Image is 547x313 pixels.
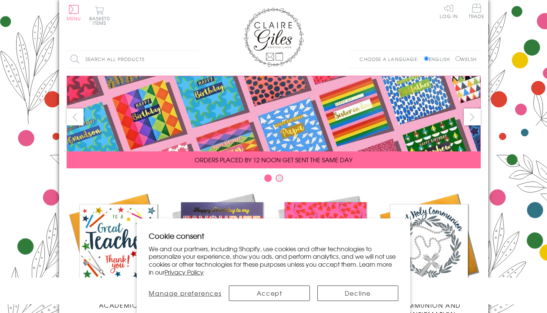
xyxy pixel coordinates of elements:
[276,174,283,182] button: Carousel Page 2
[424,56,454,63] label: English
[93,15,110,26] span: 0 items
[149,245,398,276] p: We and our partners, including Shopify, use cookies and other technologies to personalize your ex...
[244,8,304,67] img: Claire Giles Greetings Cards
[149,231,398,241] h2: Cookie consent
[229,286,310,301] button: Accept
[149,286,221,301] button: Manage preferences
[67,174,481,186] div: Carousel Pagination
[67,51,198,68] input: Search all products
[170,191,274,310] a: New Releases
[440,4,458,18] a: Log In
[464,108,481,125] button: next
[195,155,352,164] span: ORDERS PLACED BY 12 NOON GET SENT THE SAME DAY
[317,286,398,301] button: Decline
[469,4,485,18] span: Trade
[424,56,429,61] input: English
[67,191,170,310] a: Academic
[149,289,221,298] span: Manage preferences
[456,56,477,63] label: Welsh
[264,174,272,182] button: Carousel Page 1 (Current Slide)
[99,301,138,310] span: Academic
[191,51,198,68] input: Search
[274,191,377,310] a: Birthdays
[360,56,422,63] p: Choose a language:
[67,5,81,21] button: Menu
[456,56,460,61] input: Welsh
[67,15,81,22] span: Menu
[165,267,204,276] a: Privacy Policy
[89,6,110,25] button: Basket0 items
[469,4,485,20] a: Trade
[67,108,84,125] button: prev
